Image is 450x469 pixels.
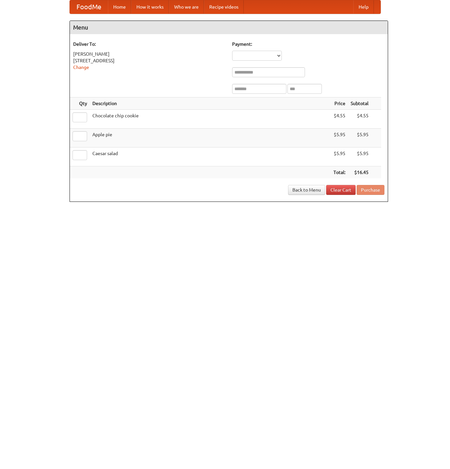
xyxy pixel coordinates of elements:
[131,0,169,14] a: How it works
[331,166,348,179] th: Total:
[90,110,331,129] td: Chocolate chip cookie
[169,0,204,14] a: Who we are
[357,185,384,195] button: Purchase
[70,0,108,14] a: FoodMe
[73,41,225,47] h5: Deliver To:
[73,65,89,70] a: Change
[90,129,331,147] td: Apple pie
[348,166,371,179] th: $16.45
[108,0,131,14] a: Home
[326,185,356,195] a: Clear Cart
[73,57,225,64] div: [STREET_ADDRESS]
[348,129,371,147] td: $5.95
[232,41,384,47] h5: Payment:
[331,129,348,147] td: $5.95
[331,110,348,129] td: $4.55
[204,0,244,14] a: Recipe videos
[348,110,371,129] td: $4.55
[288,185,325,195] a: Back to Menu
[348,97,371,110] th: Subtotal
[70,21,388,34] h4: Menu
[90,97,331,110] th: Description
[331,97,348,110] th: Price
[70,97,90,110] th: Qty
[348,147,371,166] td: $5.95
[331,147,348,166] td: $5.95
[353,0,374,14] a: Help
[73,51,225,57] div: [PERSON_NAME]
[90,147,331,166] td: Caesar salad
